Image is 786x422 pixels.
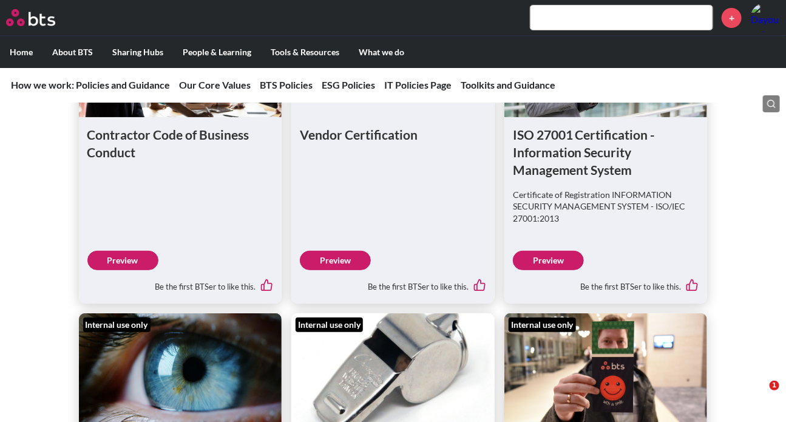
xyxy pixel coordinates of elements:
a: Preview [300,251,371,270]
div: Be the first BTSer to like this. [87,270,274,296]
span: 1 [770,381,779,390]
a: Toolkits and Guidance [461,79,555,90]
label: People & Learning [173,36,261,68]
iframe: Intercom live chat [745,381,774,410]
div: Internal use only [296,318,363,332]
label: Sharing Hubs [103,36,173,68]
a: IT Policies Page [384,79,452,90]
div: Internal use only [83,318,151,332]
a: + [722,8,742,28]
label: About BTS [42,36,103,68]
a: Our Core Values [179,79,251,90]
a: ESG Policies [322,79,375,90]
a: Preview [87,251,158,270]
a: How we work: Policies and Guidance [11,79,170,90]
label: Tools & Resources [261,36,349,68]
div: Be the first BTSer to like this. [300,270,486,296]
p: Certificate of Registration INFORMATION SECURITY MANAGEMENT SYSTEM - ISO/IEC 27001:2013 [513,189,699,225]
h1: Vendor Certification [300,126,486,143]
h1: Contractor Code of Business Conduct [87,126,274,162]
a: Profile [751,3,780,32]
h1: ISO 27001 Certification - Information Security Management System [513,126,699,179]
img: BTS Logo [6,9,55,26]
div: Internal use only [509,318,576,332]
a: BTS Policies [260,79,313,90]
div: Be the first BTSer to like this. [513,270,699,296]
a: Preview [513,251,584,270]
img: Dayoung Lee [751,3,780,32]
a: Go home [6,9,78,26]
label: What we do [349,36,414,68]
